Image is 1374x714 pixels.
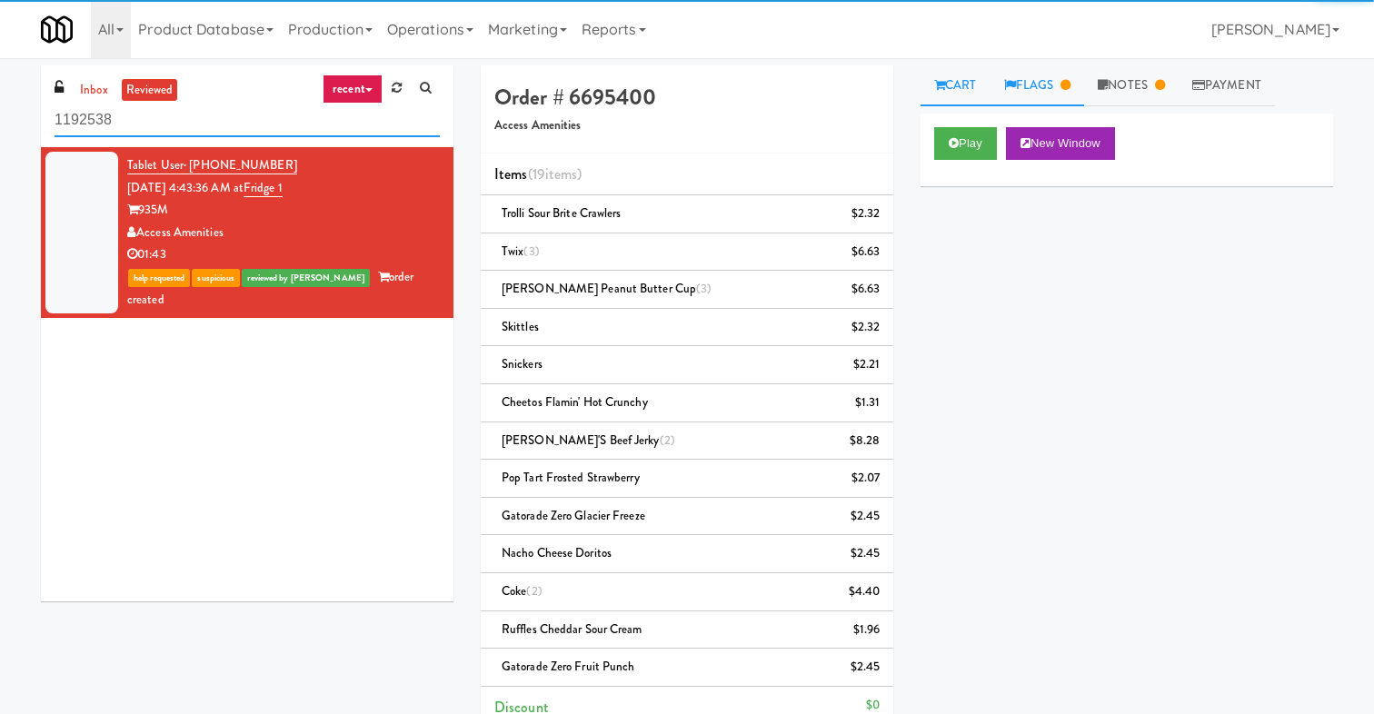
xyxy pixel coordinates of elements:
[934,127,997,160] button: Play
[502,204,622,222] span: Trolli Sour Brite Crawlers
[494,119,880,133] h5: Access Amenities
[502,431,675,449] span: [PERSON_NAME]'s Beef Jerky
[494,85,880,109] h4: Order # 6695400
[851,467,881,490] div: $2.07
[55,104,440,137] input: Search vision orders
[1006,127,1115,160] button: New Window
[502,544,612,561] span: Nacho Cheese Doritos
[853,353,881,376] div: $2.21
[1084,65,1179,106] a: Notes
[991,65,1085,106] a: Flags
[127,179,244,196] span: [DATE] 4:43:36 AM at
[127,222,440,244] div: Access Amenities
[921,65,991,106] a: Cart
[851,316,881,339] div: $2.32
[660,431,675,449] span: (2)
[502,318,539,335] span: Skittles
[127,156,297,174] a: Tablet User· [PHONE_NUMBER]
[502,243,540,260] span: Twix
[526,582,542,600] span: (2)
[851,203,881,225] div: $2.32
[502,620,642,638] span: Ruffles Cheddar Sour Cream
[851,505,881,528] div: $2.45
[127,243,440,266] div: 01:43
[545,164,578,184] ng-pluralize: items
[127,268,414,308] span: order created
[122,79,178,102] a: reviewed
[502,469,640,486] span: Pop Tart Frosted Strawberry
[502,582,543,600] span: Coke
[128,269,190,287] span: help requested
[523,243,539,260] span: (3)
[75,79,113,102] a: inbox
[502,355,543,372] span: Snickers
[127,199,440,222] div: 935M
[851,278,881,301] div: $6.63
[244,179,283,197] a: Fridge 1
[696,280,712,297] span: (3)
[851,241,881,263] div: $6.63
[851,656,881,679] div: $2.45
[502,507,645,524] span: Gatorade Zero Glacier Freeze
[184,156,297,174] span: · [PHONE_NUMBER]
[192,269,240,287] span: suspicious
[855,392,881,414] div: $1.31
[502,658,635,675] span: Gatorade Zero Fruit Punch
[323,74,383,104] a: recent
[1179,65,1275,106] a: Payment
[242,269,370,287] span: reviewed by [PERSON_NAME]
[494,164,582,184] span: Items
[850,430,881,452] div: $8.28
[528,164,582,184] span: (19 )
[502,393,648,411] span: Cheetos Flamin' Hot Crunchy
[853,619,881,641] div: $1.96
[851,542,881,565] div: $2.45
[849,580,881,603] div: $4.40
[41,14,73,45] img: Micromart
[502,280,712,297] span: [PERSON_NAME] Peanut Butter Cup
[41,147,453,318] li: Tablet User· [PHONE_NUMBER][DATE] 4:43:36 AM atFridge 1935MAccess Amenities01:43help requestedsus...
